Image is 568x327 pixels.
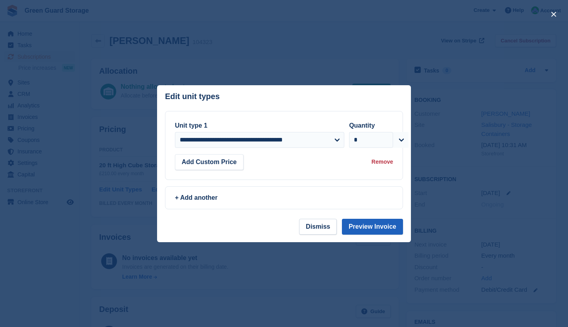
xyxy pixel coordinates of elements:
p: Edit unit types [165,92,220,101]
div: + Add another [175,193,393,203]
button: close [547,8,560,21]
button: Add Custom Price [175,154,244,170]
button: Preview Invoice [342,219,403,235]
label: Unit type 1 [175,122,207,129]
label: Quantity [349,122,375,129]
a: + Add another [165,186,403,209]
button: Dismiss [299,219,337,235]
div: Remove [372,158,393,166]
